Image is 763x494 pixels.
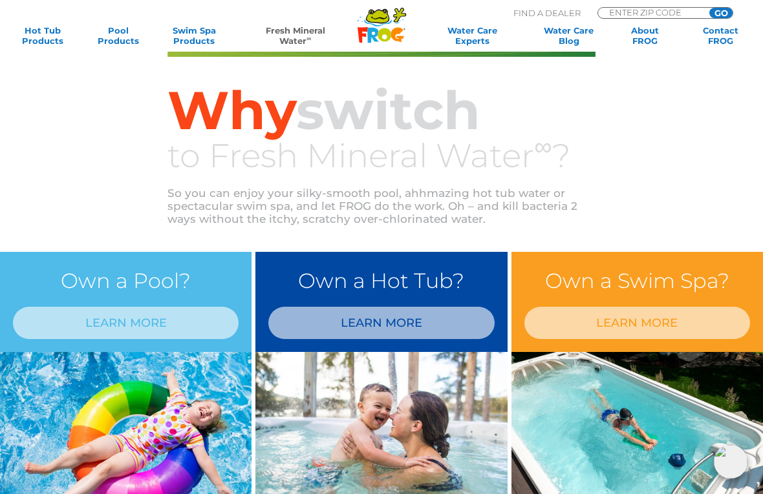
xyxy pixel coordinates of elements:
[13,265,239,296] h3: Own a Pool?
[524,307,750,339] a: LEARN MORE
[709,8,733,18] input: GO
[616,25,674,46] a: AboutFROG
[167,83,595,138] h2: switch
[306,35,311,42] sup: ∞
[167,78,296,143] span: Why
[268,307,494,339] a: LEARN MORE
[167,187,595,225] p: So you can enjoy your silky-smooth pool, ahhmazing hot tub water or spectacular swim spa, and let...
[539,25,598,46] a: Water CareBlog
[89,25,147,46] a: PoolProducts
[608,8,695,17] input: Zip Code Form
[524,265,750,296] h3: Own a Swim Spa?
[534,131,552,161] sup: ∞
[513,7,581,19] p: Find A Dealer
[691,25,750,46] a: ContactFROG
[422,25,522,46] a: Water CareExperts
[13,307,239,339] a: LEARN MORE
[167,138,595,174] h3: to Fresh Mineral Water ?
[13,25,72,46] a: Hot TubProducts
[714,445,747,479] img: openIcon
[241,25,350,46] a: Fresh MineralWater∞
[165,25,224,46] a: Swim SpaProducts
[268,265,494,296] h3: Own a Hot Tub?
